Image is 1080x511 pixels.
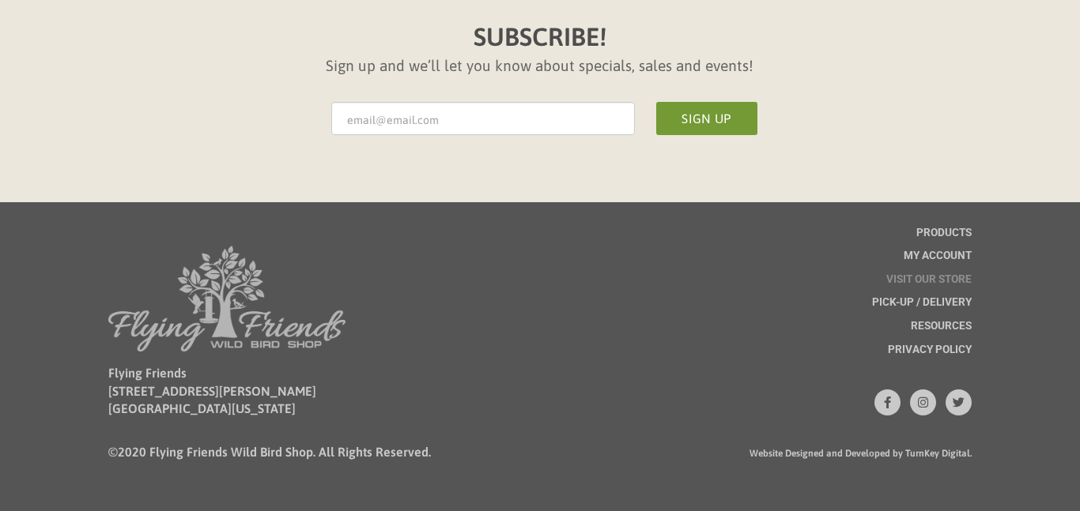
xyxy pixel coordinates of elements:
[108,384,316,415] a: [STREET_ADDRESS][PERSON_NAME][GEOGRAPHIC_DATA][US_STATE]
[886,274,972,298] a: Visit Our Store
[750,447,972,460] div: Website Designed and Developed by TurnKey Digital.
[904,250,972,261] span: My account
[911,321,972,332] span: Resources
[888,344,972,355] span: Privacy Policy
[872,297,972,321] a: Pick-up / Delivery
[888,344,972,368] a: Privacy Policy
[108,246,346,351] img: Flying Friends Wild Bird Shop Logo - With Gray Overlay
[108,364,316,417] div: Flying Friends
[916,227,972,239] span: Products
[904,250,972,274] a: My account
[331,102,635,135] input: email@email.com
[872,297,972,308] span: Pick-up / Delivery
[474,20,606,55] h6: SUBSCRIBE!
[916,227,972,251] a: Products
[911,321,972,344] a: Resources
[656,102,757,135] button: Sign Up
[326,55,753,77] h6: Sign up and we’ll let you know about specials, sales and events!
[886,274,972,285] span: Visit Our Store
[108,443,431,460] div: ©2020 Flying Friends Wild Bird Shop. All Rights Reserved.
